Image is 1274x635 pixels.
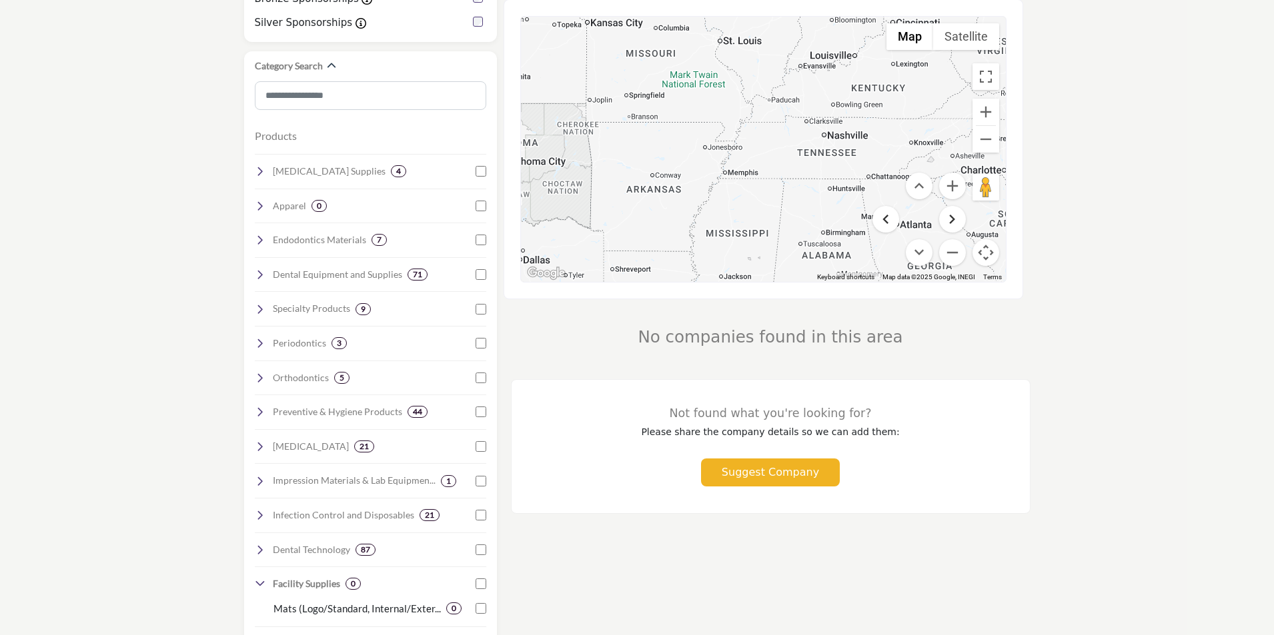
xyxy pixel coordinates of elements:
button: Drag Pegman onto the map to open Street View [973,174,999,201]
h4: Preventive & Hygiene Products: Fluorides, sealants, toothbrushes, and oral health maintenance pro... [273,405,402,418]
button: Show satellite imagery [933,23,999,50]
h4: Facility Supplies: Essential products and equipment to keep your dental facility clean, organized... [273,577,340,590]
div: 71 Results For Dental Equipment and Supplies [408,269,428,281]
button: Zoom out [939,239,966,266]
b: 87 [361,545,370,554]
b: 5 [340,373,344,382]
h4: Specialty Products: Unique or advanced dental products tailored to specific needs and treatments. [273,302,350,315]
h4: Dental Equipment and Supplies: Essential dental chairs, lights, suction devices, and other clinic... [273,268,402,281]
input: Select Orthodontics checkbox [476,372,486,383]
h4: Oral Surgery Supplies: Instruments and materials for surgical procedures, extractions, and bone g... [273,165,386,178]
button: Map camera controls [973,239,999,266]
div: 87 Results For Dental Technology [356,544,376,556]
div: 3 Results For Periodontics [332,337,347,349]
b: 44 [413,407,422,416]
h4: Prosthodontics: Products for dental prostheses, such as crowns, bridges, dentures, and implants. [273,440,349,453]
b: 1 [446,476,451,486]
img: Google [524,265,568,282]
div: 4 Results For Oral Surgery Supplies [391,165,406,177]
span: Suggest Company [722,466,819,478]
button: Zoom out [973,126,999,153]
b: 21 [360,442,369,451]
input: Select Impression Materials & Lab Equipment checkbox [476,476,486,486]
button: Move left [872,206,899,233]
h4: Infection Control and Disposables: PPE, sterilization products, disinfectants, and single-use den... [273,508,414,522]
label: Silver Sponsorships [255,15,353,31]
button: Products [255,128,297,144]
button: Toggle fullscreen view [973,63,999,90]
input: Select Apparel checkbox [476,201,486,211]
div: 1 Results For Impression Materials & Lab Equipment [441,475,456,487]
input: Select Dental Technology checkbox [476,544,486,555]
div: 44 Results For Preventive & Hygiene Products [408,406,428,418]
h4: Periodontics: Products for gum health, including scalers, regenerative materials, and treatment s... [273,336,326,350]
input: Select Oral Surgery Supplies checkbox [476,166,486,177]
div: 0 Results For Apparel [311,200,327,212]
button: Zoom in [973,99,999,125]
h4: Orthodontics: Brackets, wires, aligners, and tools for correcting dental misalignments. [273,371,329,384]
div: 9 Results For Specialty Products [356,303,371,315]
h4: Dental Technology: Digital scanners, CAD/CAM systems, and software for advanced dental procedures. [273,543,350,556]
input: Select Specialty Products checkbox [476,304,486,315]
button: Keyboard shortcuts [817,273,874,282]
b: 21 [425,510,434,520]
h3: Not found what you're looking for? [538,406,1003,420]
button: Show street map [886,23,933,50]
button: Suggest Company [701,458,840,486]
h4: Impression Materials & Lab Equipment: Materials for creating dental impressions and equipment for... [273,474,436,487]
h2: Category Search [255,59,323,73]
input: Select Facility Supplies checkbox [476,578,486,589]
input: Search Category [255,81,486,110]
b: 3 [337,338,342,348]
input: Select Dental Equipment and Supplies checkbox [476,269,486,280]
b: 0 [317,201,322,211]
div: 0 Results For Facility Supplies [346,578,361,590]
input: Select Infection Control and Disposables checkbox [476,510,486,520]
input: Select Prosthodontics checkbox [476,441,486,452]
b: 7 [377,235,382,245]
b: 4 [396,167,401,176]
input: Select Periodontics checkbox [476,338,486,348]
button: Zoom in [939,173,966,199]
h3: No companies found in this area [511,327,1031,346]
input: Silver Sponsorships checkbox [473,17,483,27]
div: 21 Results For Infection Control and Disposables [420,509,440,521]
div: 21 Results For Prosthodontics [354,440,374,452]
input: Select Mats (Logo/Standard, Internal/External) checkbox [476,603,486,614]
h4: Apparel: Clothing and uniforms for dental professionals. [273,199,306,213]
span: Please share the company details so we can add them: [641,426,899,437]
a: Terms (opens in new tab) [983,273,1002,281]
button: Move up [906,173,932,199]
b: 0 [351,579,356,588]
span: Map data ©2025 Google, INEGI [882,273,975,281]
b: 9 [361,305,366,314]
div: 5 Results For Orthodontics [334,372,350,384]
div: 7 Results For Endodontics Materials [372,234,387,246]
a: Open this area in Google Maps (opens a new window) [524,265,568,282]
input: Select Endodontics Materials checkbox [476,235,486,245]
input: Select Preventive & Hygiene Products checkbox [476,406,486,417]
b: 71 [413,270,422,279]
button: Move down [906,239,932,266]
p: Mats (Logo/Standard, Internal/External): Mats (Logo/Standard, Internal/External) [273,601,441,616]
h4: Endodontics Materials: Supplies for root canal treatments, including sealers, files, and obturati... [273,233,366,247]
button: Move right [939,206,966,233]
div: 0 Results For Mats (Logo/Standard, Internal/External) [446,602,462,614]
b: 0 [452,604,456,613]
